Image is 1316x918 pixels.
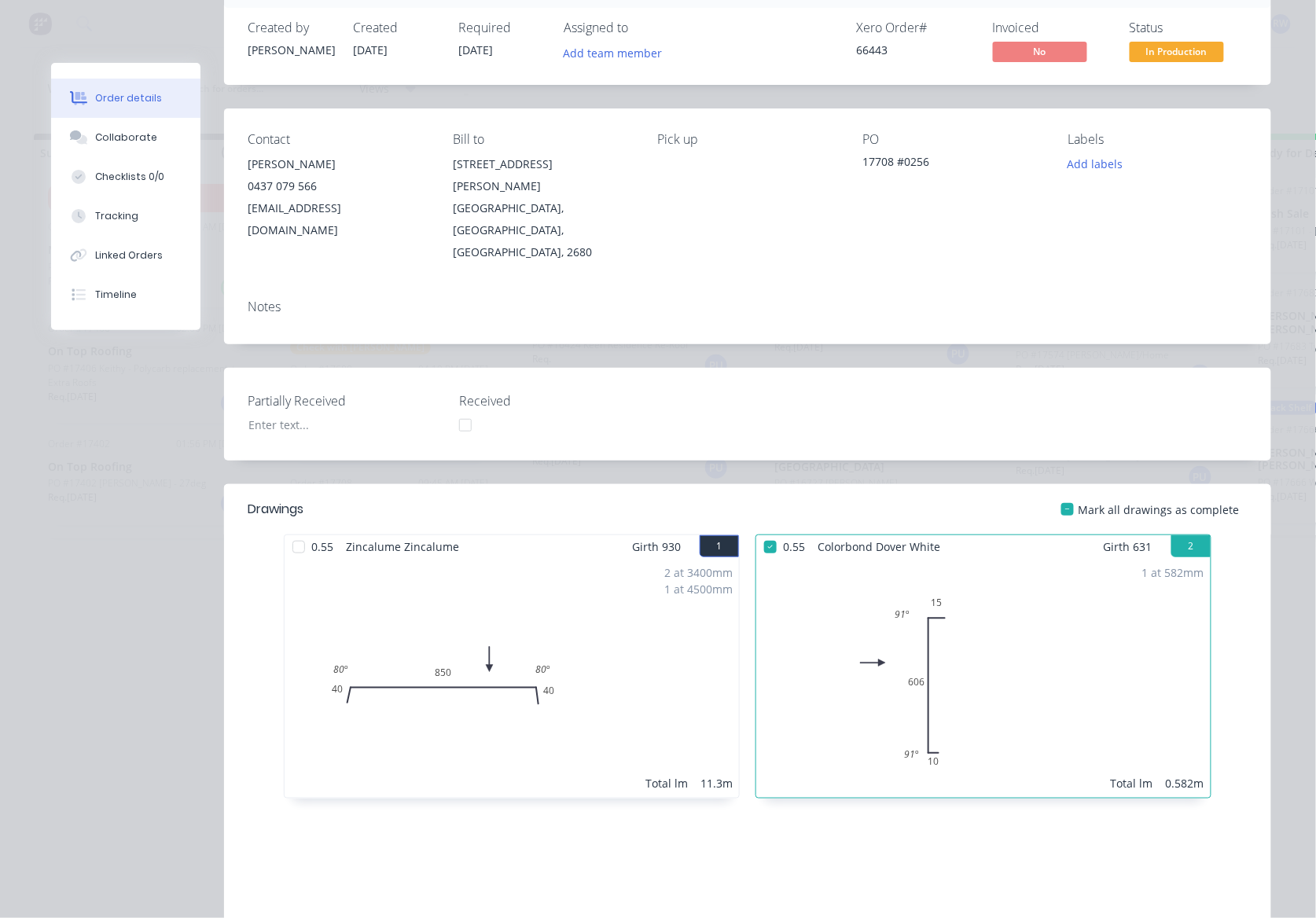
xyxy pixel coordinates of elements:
[95,91,162,105] div: Order details
[353,20,439,35] div: Created
[664,564,733,581] div: 2 at 3400mm
[459,391,656,410] label: Received
[305,535,340,558] span: 0.55
[248,175,428,197] div: 0437 079 566
[1130,42,1224,61] span: In Production
[248,391,444,410] label: Partially Received
[340,535,465,558] span: Zincalume Zincalume
[95,248,163,263] div: Linked Orders
[862,153,1042,175] div: 17708 #0256
[700,775,733,791] div: 11.3m
[248,299,1248,314] div: Notes
[1166,775,1204,791] div: 0.582m
[1111,775,1153,791] div: Total lm
[1068,132,1248,147] div: Labels
[51,196,200,236] button: Tracking
[51,236,200,275] button: Linked Orders
[353,42,388,57] span: [DATE]
[862,132,1042,147] div: PO
[1130,20,1248,35] div: Status
[453,132,633,147] div: Bill to
[856,42,974,58] div: 66443
[248,197,428,241] div: [EMAIL_ADDRESS][DOMAIN_NAME]
[248,20,334,35] div: Created by
[1142,564,1204,581] div: 1 at 582mm
[1059,153,1131,174] button: Add labels
[1079,501,1240,518] span: Mark all drawings as complete
[51,79,200,118] button: Order details
[248,153,428,241] div: [PERSON_NAME]0437 079 566[EMAIL_ADDRESS][DOMAIN_NAME]
[453,197,633,263] div: [GEOGRAPHIC_DATA], [GEOGRAPHIC_DATA], [GEOGRAPHIC_DATA], 2680
[95,209,138,223] div: Tracking
[458,42,493,57] span: [DATE]
[285,558,739,798] div: 0408504080º80º2 at 3400mm1 at 4500mmTotal lm11.3m
[658,132,838,147] div: Pick up
[777,535,811,558] span: 0.55
[1104,535,1152,558] span: Girth 631
[248,42,334,58] div: [PERSON_NAME]
[1171,535,1211,557] button: 2
[248,500,303,519] div: Drawings
[700,535,739,557] button: 1
[95,130,157,145] div: Collaborate
[453,153,633,197] div: [STREET_ADDRESS][PERSON_NAME]
[51,275,200,314] button: Timeline
[993,20,1111,35] div: Invoiced
[564,42,671,63] button: Add team member
[555,42,671,63] button: Add team member
[811,535,947,558] span: Colorbond Dover White
[632,535,681,558] span: Girth 930
[248,153,428,175] div: [PERSON_NAME]
[248,132,428,147] div: Contact
[95,288,137,302] div: Timeline
[51,157,200,196] button: Checklists 0/0
[856,20,974,35] div: Xero Order #
[664,581,733,597] div: 1 at 4500mm
[993,42,1087,61] span: No
[645,775,688,791] div: Total lm
[756,558,1211,798] div: 0106061591º91º1 at 582mmTotal lm0.582m
[458,20,545,35] div: Required
[453,153,633,263] div: [STREET_ADDRESS][PERSON_NAME][GEOGRAPHIC_DATA], [GEOGRAPHIC_DATA], [GEOGRAPHIC_DATA], 2680
[95,170,164,184] div: Checklists 0/0
[1130,42,1224,65] button: In Production
[51,118,200,157] button: Collaborate
[564,20,721,35] div: Assigned to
